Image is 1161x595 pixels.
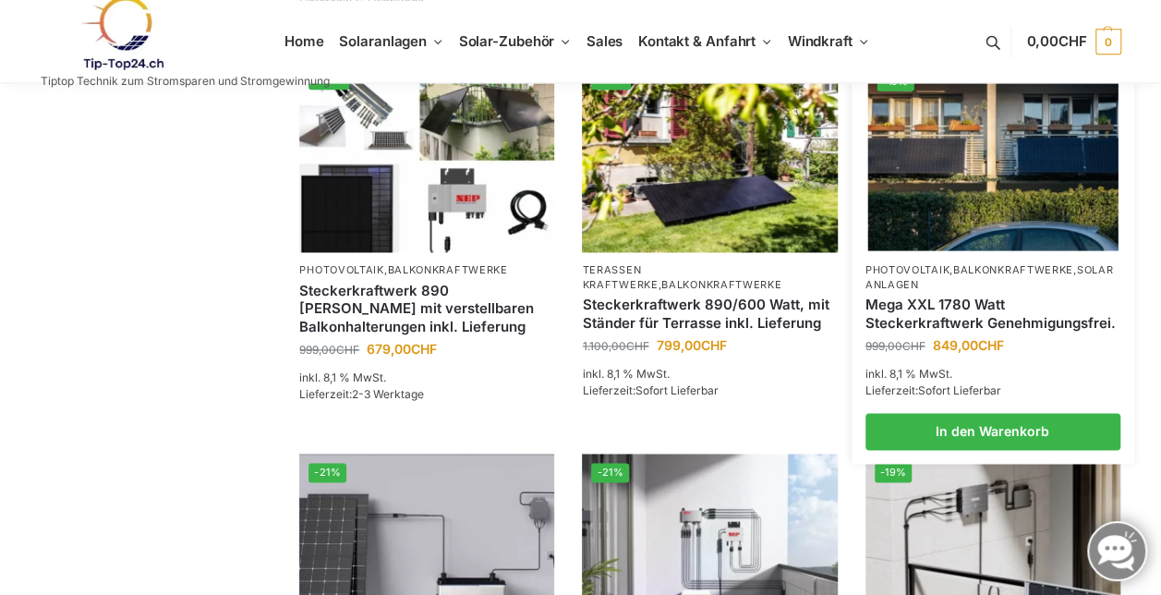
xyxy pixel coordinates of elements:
bdi: 849,00 [933,337,1004,353]
span: CHF [411,341,437,357]
a: 0,00CHF 0 [1026,14,1120,69]
span: Kontakt & Anfahrt [638,32,756,50]
bdi: 1.100,00 [582,339,648,353]
bdi: 799,00 [656,337,726,353]
img: Steckerkraftwerk 890/600 Watt, mit Ständer für Terrasse inkl. Lieferung [582,61,837,252]
span: CHF [902,339,925,353]
a: Solaranlagen [865,263,1114,290]
p: inkl. 8,1 % MwSt. [299,370,554,386]
span: CHF [978,337,1004,353]
bdi: 999,00 [299,343,359,357]
span: Sofort Lieferbar [918,383,1001,397]
p: , [299,263,554,277]
a: Balkonkraftwerke [953,263,1073,276]
span: 2-3 Werktage [352,387,424,401]
span: Windkraft [788,32,853,50]
a: Mega XXL 1780 Watt Steckerkraftwerk Genehmigungsfrei. [865,296,1120,332]
bdi: 999,00 [865,339,925,353]
span: Solar-Zubehör [459,32,555,50]
span: Sofort Lieferbar [635,383,718,397]
a: Steckerkraftwerk 890 Watt mit verstellbaren Balkonhalterungen inkl. Lieferung [299,282,554,336]
span: CHF [336,343,359,357]
a: In den Warenkorb legen: „Mega XXL 1780 Watt Steckerkraftwerk Genehmigungsfrei.“ [865,413,1120,450]
p: inkl. 8,1 % MwSt. [582,366,837,382]
span: Lieferzeit: [299,387,424,401]
p: , , [865,263,1120,292]
a: -32%860 Watt Komplett mit Balkonhalterung [299,61,554,252]
a: -15%2 Balkonkraftwerke [867,63,1118,250]
a: Photovoltaik [299,263,383,276]
a: Balkonkraftwerke [661,278,781,291]
span: 0,00 [1026,32,1086,50]
p: , [582,263,837,292]
span: 0 [1095,29,1121,55]
img: 2 Balkonkraftwerke [867,63,1118,250]
span: CHF [1058,32,1087,50]
a: Photovoltaik [865,263,949,276]
a: Balkonkraftwerke [387,263,507,276]
span: Lieferzeit: [865,383,1001,397]
span: CHF [700,337,726,353]
a: -27%Steckerkraftwerk 890/600 Watt, mit Ständer für Terrasse inkl. Lieferung [582,61,837,252]
bdi: 679,00 [367,341,437,357]
a: Terassen Kraftwerke [582,263,658,290]
span: Lieferzeit: [582,383,718,397]
a: Steckerkraftwerk 890/600 Watt, mit Ständer für Terrasse inkl. Lieferung [582,296,837,332]
p: inkl. 8,1 % MwSt. [865,366,1120,382]
span: CHF [625,339,648,353]
p: Tiptop Technik zum Stromsparen und Stromgewinnung [41,76,330,87]
span: Solaranlagen [339,32,427,50]
img: 860 Watt Komplett mit Balkonhalterung [299,61,554,252]
span: Sales [587,32,623,50]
